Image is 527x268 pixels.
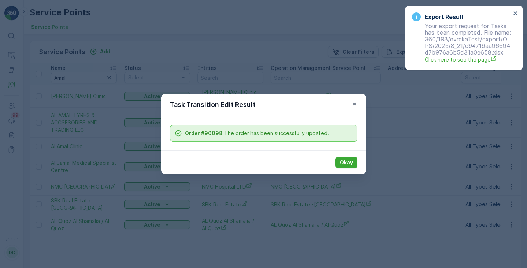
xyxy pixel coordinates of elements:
p: Your export request for Tasks has been completed. File name: 360/193/evrekaTest/export/OPS/2025/8... [412,23,511,63]
h3: Export Result [424,12,464,21]
b: Order #90098 [185,130,223,136]
button: close [513,10,518,17]
span: The order has been successfully updated. [185,130,329,137]
a: Click here to see the page [425,56,511,63]
button: Okay [335,157,357,168]
p: Okay [340,159,353,166]
p: Task Transition Edit Result [170,100,256,110]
